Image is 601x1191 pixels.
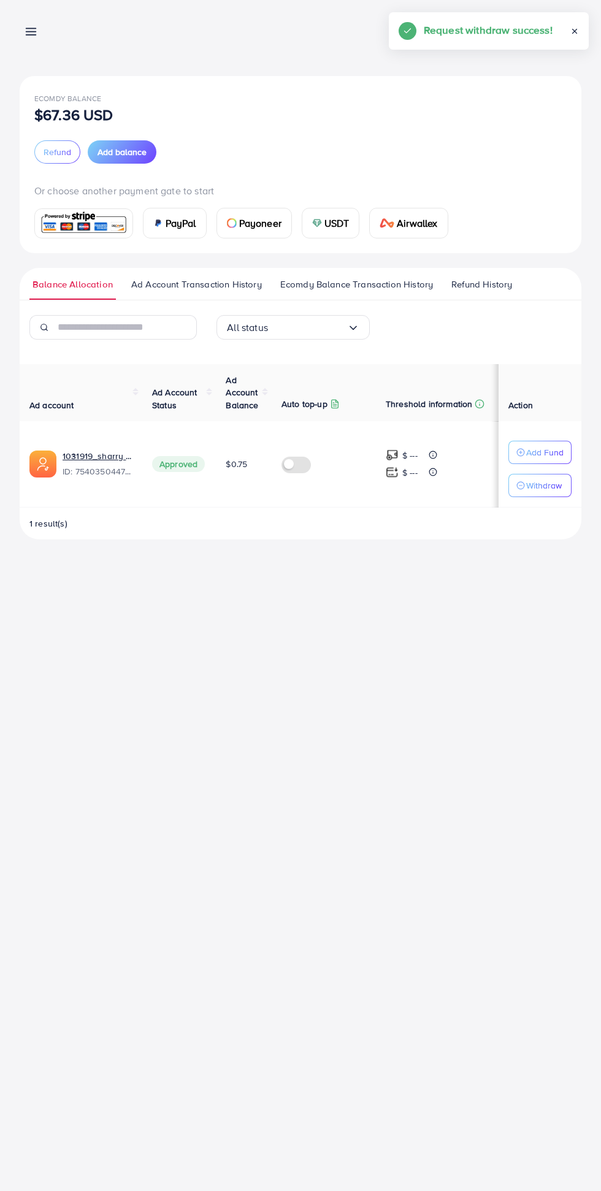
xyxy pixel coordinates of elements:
[239,216,281,230] span: Payoneer
[508,399,533,411] span: Action
[227,218,237,228] img: card
[152,456,205,472] span: Approved
[226,374,258,411] span: Ad Account Balance
[227,318,268,337] span: All status
[143,208,207,238] a: cardPayPal
[402,465,418,480] p: $ ---
[402,448,418,463] p: $ ---
[153,218,163,228] img: card
[424,22,553,38] h5: Request withdraw success!
[369,208,448,238] a: cardAirwallex
[397,216,437,230] span: Airwallex
[268,318,347,337] input: Search for option
[312,218,322,228] img: card
[29,517,67,530] span: 1 result(s)
[34,183,567,198] p: Or choose another payment gate to start
[324,216,350,230] span: USDT
[526,478,562,493] p: Withdraw
[302,208,360,238] a: cardUSDT
[63,450,132,478] div: <span class='underline'>1031919_sharry mughal_1755624852344</span></br>7540350447681863698
[152,386,197,411] span: Ad Account Status
[281,397,327,411] p: Auto top-up
[98,146,147,158] span: Add balance
[549,1136,592,1182] iframe: Chat
[226,458,247,470] span: $0.75
[526,445,564,460] p: Add Fund
[508,474,572,497] button: Withdraw
[34,107,113,122] p: $67.36 USD
[88,140,156,164] button: Add balance
[451,278,512,291] span: Refund History
[508,441,572,464] button: Add Fund
[34,140,80,164] button: Refund
[63,465,132,478] span: ID: 7540350447681863698
[29,399,74,411] span: Ad account
[34,208,133,238] a: card
[216,208,292,238] a: cardPayoneer
[34,93,101,104] span: Ecomdy Balance
[216,315,370,340] div: Search for option
[386,449,399,462] img: top-up amount
[166,216,196,230] span: PayPal
[33,278,113,291] span: Balance Allocation
[386,466,399,479] img: top-up amount
[63,450,132,462] a: 1031919_sharry mughal_1755624852344
[386,397,472,411] p: Threshold information
[29,451,56,478] img: ic-ads-acc.e4c84228.svg
[39,210,129,237] img: card
[280,278,433,291] span: Ecomdy Balance Transaction History
[380,218,394,228] img: card
[131,278,262,291] span: Ad Account Transaction History
[44,146,71,158] span: Refund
